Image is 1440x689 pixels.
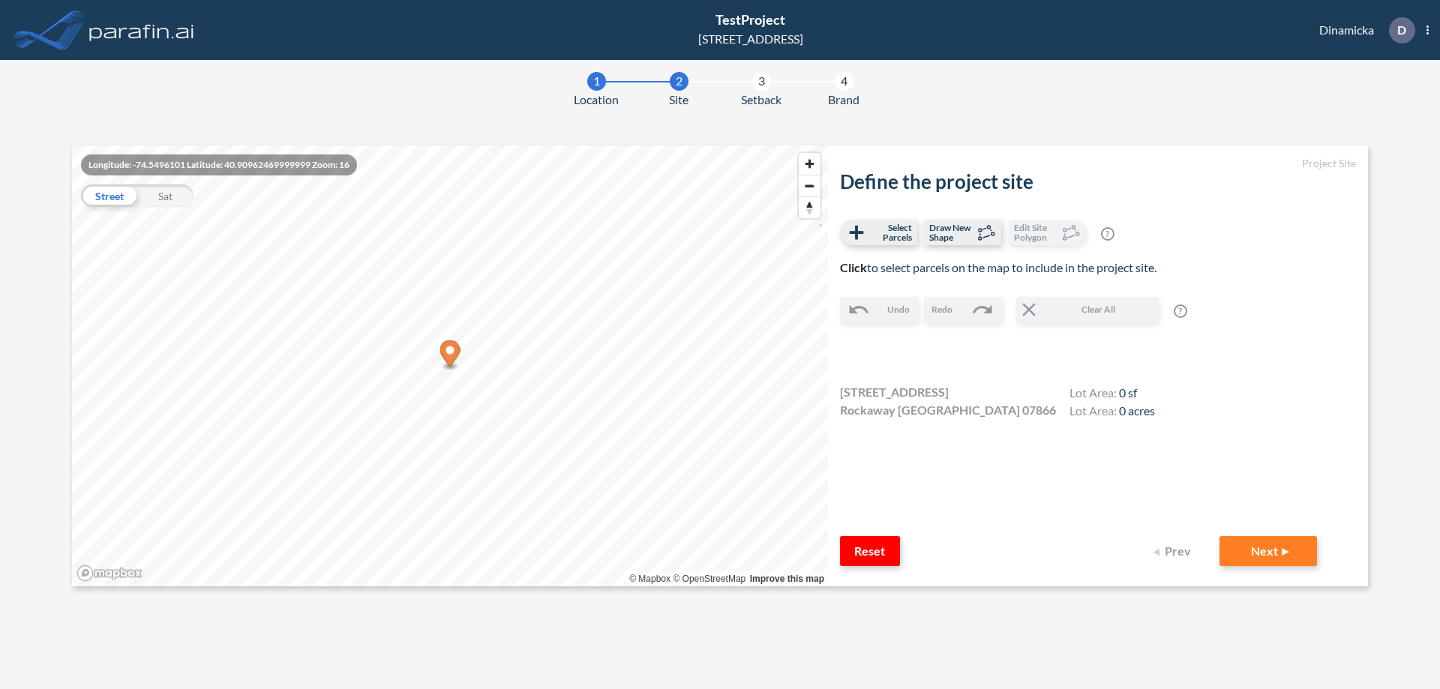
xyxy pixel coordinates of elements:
h5: Project Site [840,157,1356,170]
span: Brand [828,91,859,109]
button: Clear All [1016,297,1159,322]
span: 0 acres [1119,403,1155,418]
button: Reset bearing to north [799,196,820,218]
button: Undo [840,297,917,322]
span: [STREET_ADDRESS] [840,383,949,401]
div: 3 [752,72,771,91]
div: [STREET_ADDRESS] [698,30,803,48]
div: 4 [835,72,853,91]
span: ? [1101,227,1114,241]
span: Select Parcels [868,223,912,242]
p: D [1397,23,1406,37]
span: Zoom out [799,175,820,196]
span: Edit Site Polygon [1014,223,1058,242]
span: Site [669,91,688,109]
div: Sat [137,184,193,207]
a: Mapbox homepage [76,565,142,582]
span: Location [574,91,619,109]
img: logo [86,15,197,45]
button: Reset [840,536,900,566]
span: ? [1174,304,1187,318]
div: Street [81,184,137,207]
div: Longitude: -74.5496101 Latitude: 40.90962469999999 Zoom: 16 [81,154,357,175]
span: TestProject [715,11,785,28]
div: Dinamicka [1297,17,1429,43]
button: Zoom in [799,153,820,175]
span: 0 sf [1119,385,1137,400]
h4: Lot Area: [1069,385,1155,403]
span: to select parcels on the map to include in the project site. [840,260,1156,274]
h2: Define the project site [840,170,1356,193]
span: Setback [741,91,781,109]
a: OpenStreetMap [673,574,745,584]
span: Rockaway [GEOGRAPHIC_DATA] 07866 [840,401,1056,419]
button: Next [1219,536,1317,566]
h4: Lot Area: [1069,403,1155,421]
button: Zoom out [799,175,820,196]
span: Undo [887,303,910,316]
a: Improve this map [750,574,824,584]
div: 2 [670,72,688,91]
button: Redo [924,297,1001,322]
div: 1 [587,72,606,91]
b: Click [840,260,867,274]
canvas: Map [72,145,828,586]
button: Prev [1144,536,1204,566]
span: Clear All [1040,303,1157,316]
span: Draw New Shape [929,223,973,242]
span: Redo [931,303,952,316]
div: Map marker [440,340,460,371]
a: Mapbox [629,574,670,584]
